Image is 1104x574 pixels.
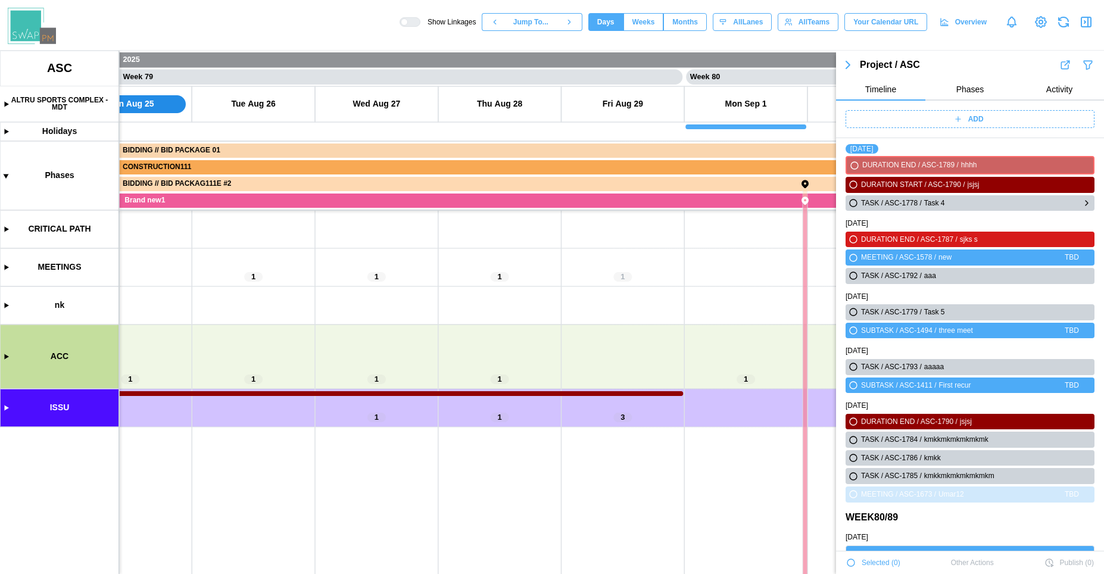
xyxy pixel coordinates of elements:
span: Selected ( 0 ) [862,554,900,571]
button: Close Drawer [1078,14,1094,30]
a: [DATE] [846,218,868,229]
div: Task 4 [924,198,1079,209]
div: TASK / ASC-1784 / [861,434,922,445]
div: aaaaa [924,361,1079,373]
span: Weeks [632,14,655,30]
a: [DATE] [846,400,868,411]
div: HOLIDAY / [849,548,883,560]
a: Notifications [1002,12,1022,32]
div: First recur [939,380,1063,391]
span: Timeline [865,85,896,93]
a: [DATE] [846,532,868,543]
span: Your Calendar URL [853,14,918,30]
div: ENDS FRI AUG 29 2025 [861,179,965,191]
span: Show Linkages [420,17,476,27]
button: Manage Task [1081,198,1092,208]
button: Export Results [1059,58,1072,71]
div: hhhh [961,160,1078,171]
div: MEETING / ASC-1673 / [861,489,936,500]
div: DURATION END / ASC-1790 / [861,416,958,428]
div: kmkkmkmkmkmkmkm [924,470,1079,482]
div: kmkk [924,453,1079,464]
div: aaa [924,270,1079,282]
span: Phases [956,85,984,93]
a: View Project [1033,14,1049,30]
button: Selected (0) [846,554,901,572]
div: jsjsj [968,179,1080,191]
div: SUBTASK / ASC-1411 / [861,380,937,391]
div: sjks s [960,234,1079,245]
div: Umar12 [938,489,1062,500]
div: SUBTASK / ASC-1494 / [861,325,937,336]
img: Swap PM Logo [8,8,56,44]
a: [DATE] [846,291,868,302]
div: Task 5 [924,307,1079,318]
div: TASK / ASC-1786 / [861,453,922,464]
div: jsjsj [960,416,1079,428]
span: Days [597,14,615,30]
span: Activity [1046,85,1072,93]
button: Refresh Grid [1055,14,1072,30]
span: Months [672,14,698,30]
div: new [938,252,1062,263]
div: TBD [1065,252,1079,263]
div: Labor Day [885,548,1091,560]
span: Jump To... [513,14,548,30]
a: [DATE] [846,345,868,357]
span: ADD [968,111,984,127]
a: [DATE] [850,145,874,153]
a: WEEK 80 / 89 [846,510,898,525]
div: TASK / ASC-1793 / [861,361,922,373]
span: All Teams [799,14,829,30]
button: Filter [1081,58,1094,71]
div: TBD [1065,489,1079,500]
div: TBD [1065,325,1079,336]
div: TASK / ASC-1778 / [861,198,922,209]
span: Overview [955,14,987,30]
div: DURATION END / ASC-1789 / [862,160,959,171]
span: All Lanes [733,14,763,30]
div: TASK / ASC-1785 / [861,470,922,482]
div: kmkkmkmkmkmkmk [924,434,1079,445]
div: TASK / ASC-1792 / [861,270,922,282]
div: TBD [1065,380,1079,391]
div: DURATION END / ASC-1787 / [861,234,958,245]
div: TASK / ASC-1779 / [861,307,922,318]
div: MEETING / ASC-1578 / [861,252,936,263]
div: three meet [939,325,1063,336]
div: Project / ASC [860,58,1059,73]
